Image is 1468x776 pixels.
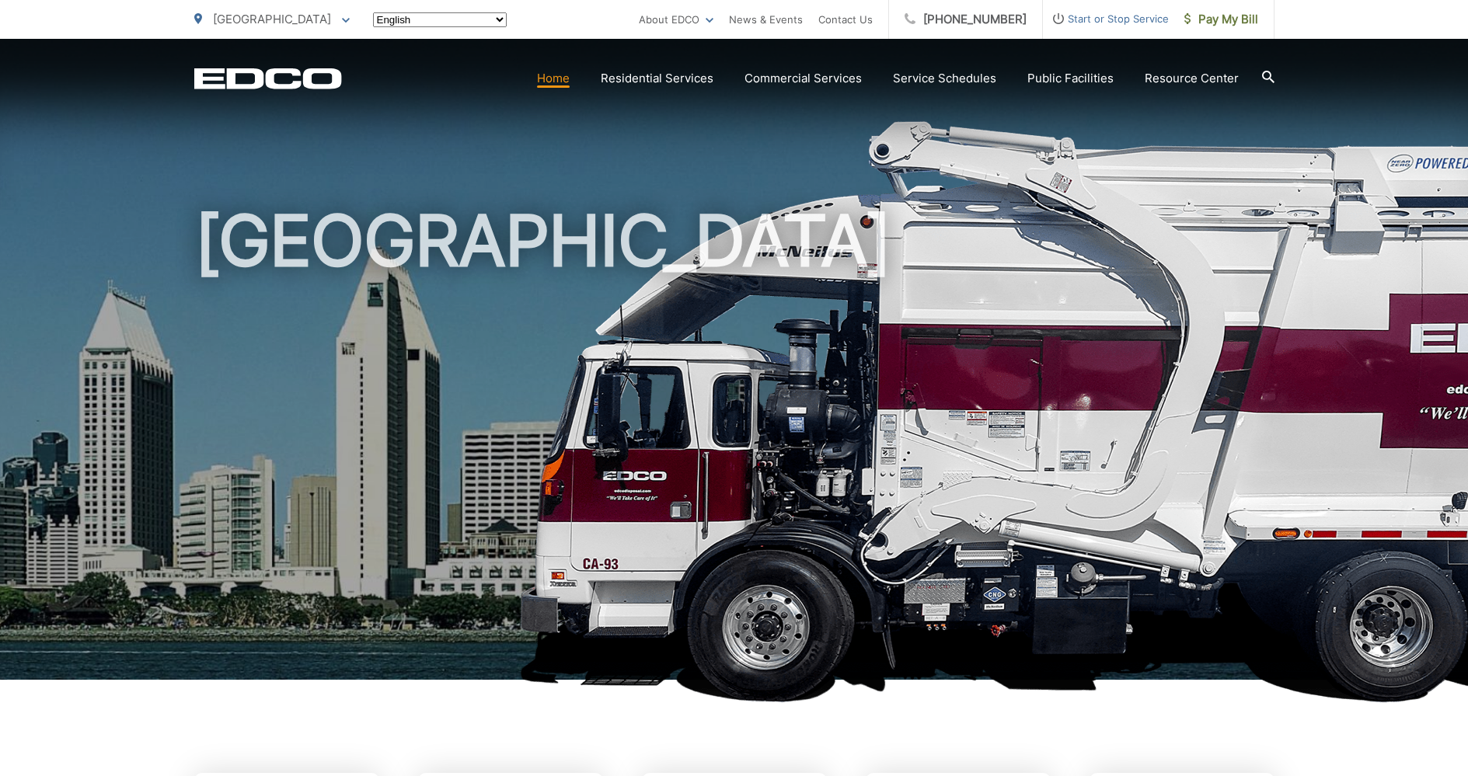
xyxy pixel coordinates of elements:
a: Contact Us [818,10,873,29]
a: Residential Services [601,69,713,88]
a: Resource Center [1145,69,1239,88]
span: [GEOGRAPHIC_DATA] [213,12,331,26]
span: Pay My Bill [1184,10,1258,29]
select: Select a language [373,12,507,27]
a: Service Schedules [893,69,996,88]
a: Commercial Services [744,69,862,88]
a: News & Events [729,10,803,29]
h1: [GEOGRAPHIC_DATA] [194,202,1274,694]
a: EDCD logo. Return to the homepage. [194,68,342,89]
a: About EDCO [639,10,713,29]
a: Home [537,69,570,88]
a: Public Facilities [1027,69,1114,88]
